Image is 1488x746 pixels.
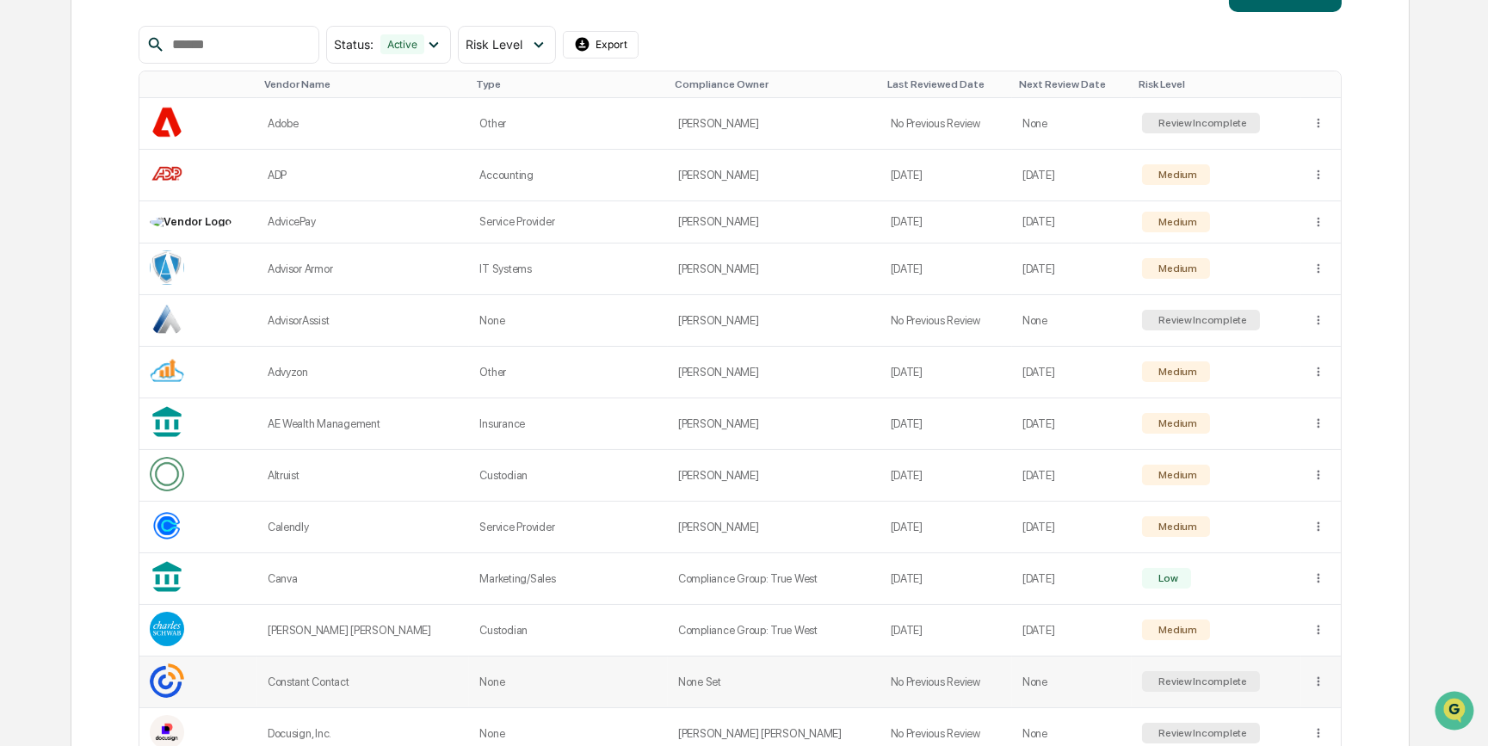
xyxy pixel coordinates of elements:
img: 1746055101610-c473b297-6a78-478c-a979-82029cc54cd1 [17,132,48,163]
td: [DATE] [880,398,1012,450]
div: Low [1155,572,1177,584]
div: Advyzon [268,366,460,379]
td: No Previous Review [880,295,1012,347]
div: Toggle SortBy [1019,78,1125,90]
div: Medium [1155,624,1196,636]
div: Medium [1155,521,1196,533]
td: [DATE] [1012,347,1132,398]
iframe: Open customer support [1433,689,1479,736]
td: None [1012,295,1132,347]
td: [DATE] [880,553,1012,605]
td: [DATE] [1012,450,1132,502]
td: Accounting [469,150,667,201]
td: [DATE] [1012,502,1132,553]
td: [DATE] [1012,150,1132,201]
div: Review Incomplete [1155,727,1247,739]
td: [DATE] [880,201,1012,244]
img: Vendor Logo [150,157,184,191]
span: Attestations [142,217,213,234]
img: Vendor Logo [150,215,232,229]
div: Canva [268,572,460,585]
div: ADP [268,169,460,182]
img: Vendor Logo [150,250,184,285]
button: Export [563,31,639,59]
div: Active [380,34,424,54]
div: AdvisorAssist [268,314,460,327]
img: Vendor Logo [150,354,184,388]
div: Constant Contact [268,675,460,688]
a: Powered byPylon [121,291,208,305]
div: Docusign, Inc. [268,727,460,740]
td: Marketing/Sales [469,553,667,605]
td: None Set [668,657,880,708]
div: Review Incomplete [1155,314,1247,326]
div: Medium [1155,417,1196,429]
td: [DATE] [1012,605,1132,657]
td: [DATE] [880,450,1012,502]
div: Toggle SortBy [1315,78,1334,90]
div: Toggle SortBy [1139,78,1294,90]
div: Toggle SortBy [153,78,250,90]
td: [PERSON_NAME] [668,201,880,244]
td: [PERSON_NAME] [668,398,880,450]
span: Pylon [171,292,208,305]
div: Toggle SortBy [264,78,463,90]
td: Other [469,98,667,150]
div: Medium [1155,366,1196,378]
div: Adobe [268,117,460,130]
td: None [1012,657,1132,708]
div: We're available if you need us! [59,149,218,163]
td: [PERSON_NAME] [668,502,880,553]
div: Start new chat [59,132,282,149]
div: AdvicePay [268,215,460,228]
td: Compliance Group: True West [668,553,880,605]
div: Medium [1155,169,1196,181]
div: [PERSON_NAME] [PERSON_NAME] [268,624,460,637]
td: [DATE] [880,605,1012,657]
td: [PERSON_NAME] [668,98,880,150]
td: [PERSON_NAME] [668,244,880,295]
div: Toggle SortBy [887,78,1005,90]
div: 🖐️ [17,219,31,232]
td: [DATE] [1012,553,1132,605]
button: Start new chat [293,137,313,157]
div: Toggle SortBy [675,78,874,90]
span: Preclearance [34,217,111,234]
p: How can we help? [17,36,313,64]
div: Advisor Armor [268,262,460,275]
div: Medium [1155,469,1196,481]
img: Vendor Logo [150,509,184,543]
td: None [1012,98,1132,150]
div: Review Incomplete [1155,675,1247,687]
td: [DATE] [880,347,1012,398]
td: No Previous Review [880,98,1012,150]
td: Service Provider [469,201,667,244]
span: Risk Level [466,37,522,52]
td: [DATE] [880,150,1012,201]
td: [PERSON_NAME] [668,150,880,201]
div: AE Wealth Management [268,417,460,430]
div: 🗄️ [125,219,139,232]
img: Vendor Logo [150,105,184,139]
div: Toggle SortBy [476,78,660,90]
td: Service Provider [469,502,667,553]
div: Medium [1155,262,1196,274]
span: Status : [334,37,374,52]
td: Custodian [469,450,667,502]
td: IT Systems [469,244,667,295]
img: Vendor Logo [150,612,184,646]
span: Data Lookup [34,250,108,267]
div: Medium [1155,216,1196,228]
td: [PERSON_NAME] [668,295,880,347]
td: [DATE] [1012,244,1132,295]
td: None [469,295,667,347]
a: 🔎Data Lookup [10,243,115,274]
div: 🔎 [17,251,31,265]
a: 🖐️Preclearance [10,210,118,241]
td: [PERSON_NAME] [668,347,880,398]
td: [DATE] [880,502,1012,553]
a: 🗄️Attestations [118,210,220,241]
td: Custodian [469,605,667,657]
